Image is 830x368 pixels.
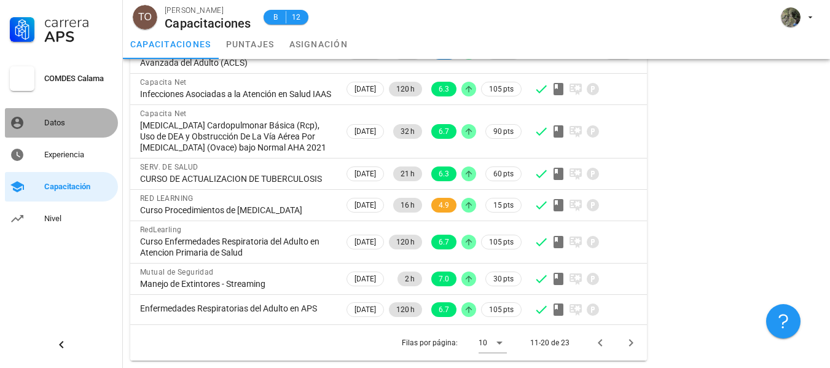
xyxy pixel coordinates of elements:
span: 6.7 [439,302,449,317]
span: 12 [291,11,301,23]
span: SERV. DE SALUD [140,163,198,171]
a: capacitaciones [123,29,219,59]
span: Mutual de Seguridad [140,268,214,276]
span: 105 pts [489,83,514,95]
a: Datos [5,108,118,138]
span: 6.3 [439,166,449,181]
div: 10 [479,337,487,348]
span: [DATE] [354,167,376,181]
span: 30 pts [493,273,514,285]
span: 15 pts [493,199,514,211]
button: Página anterior [589,332,611,354]
div: avatar [133,5,157,29]
div: Curso Enfermedades Respiratoria del Adulto en Atencion Primaria de Salud [140,236,334,258]
span: 16 h [401,198,415,213]
div: Carrera [44,15,113,29]
span: 120 h [396,302,415,317]
span: 6.7 [439,235,449,249]
a: Nivel [5,204,118,233]
span: [DATE] [354,82,376,96]
div: CURSO DE ACTUALIZACION DE TUBERCULOSIS [140,173,334,184]
div: Nivel [44,214,113,224]
span: 60 pts [493,168,514,180]
a: Capacitación [5,172,118,202]
span: [DATE] [354,125,376,138]
div: Capacitación [44,182,113,192]
span: RED LEARNING [140,194,194,203]
span: 6.3 [439,82,449,96]
a: asignación [282,29,356,59]
div: COMDES Calama [44,74,113,84]
div: Infecciones Asociadas a la Atención en Salud IAAS [140,88,334,100]
span: TO [138,5,152,29]
div: 10Filas por página: [479,333,507,353]
span: 21 h [401,166,415,181]
span: RedLearling [140,225,181,234]
div: Datos [44,118,113,128]
div: Experiencia [44,150,113,160]
span: 105 pts [489,236,514,248]
a: Experiencia [5,140,118,170]
span: [DATE] [354,272,376,286]
a: puntajes [219,29,282,59]
div: Manejo de Extintores - Streaming [140,278,334,289]
div: APS [44,29,113,44]
span: 120 h [396,82,415,96]
div: [PERSON_NAME] [165,4,251,17]
span: 120 h [396,235,415,249]
button: Página siguiente [620,332,642,354]
div: Curso Procedimientos de [MEDICAL_DATA] [140,205,334,216]
span: 7.0 [439,272,449,286]
span: 2 h [405,272,415,286]
span: Capacita Net [140,109,187,118]
div: Enfermedades Respiratorias del Adulto en APS [140,303,334,314]
div: 11-20 de 23 [530,337,570,348]
span: 4.9 [439,198,449,213]
span: 32 h [401,124,415,139]
div: Capacitaciones [165,17,251,30]
span: 105 pts [489,303,514,316]
div: avatar [781,7,801,27]
span: [DATE] [354,198,376,212]
span: 90 pts [493,125,514,138]
span: Capacita Net [140,78,187,87]
span: [DATE] [354,303,376,316]
span: 6.7 [439,124,449,139]
div: [MEDICAL_DATA] Cardopulmonar Básica (Rcp), Uso de DEA y Obstrucción De La Vía Aérea Por [MEDICAL_... [140,120,334,153]
span: [DATE] [354,235,376,249]
div: Filas por página: [402,325,507,361]
span: B [271,11,281,23]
